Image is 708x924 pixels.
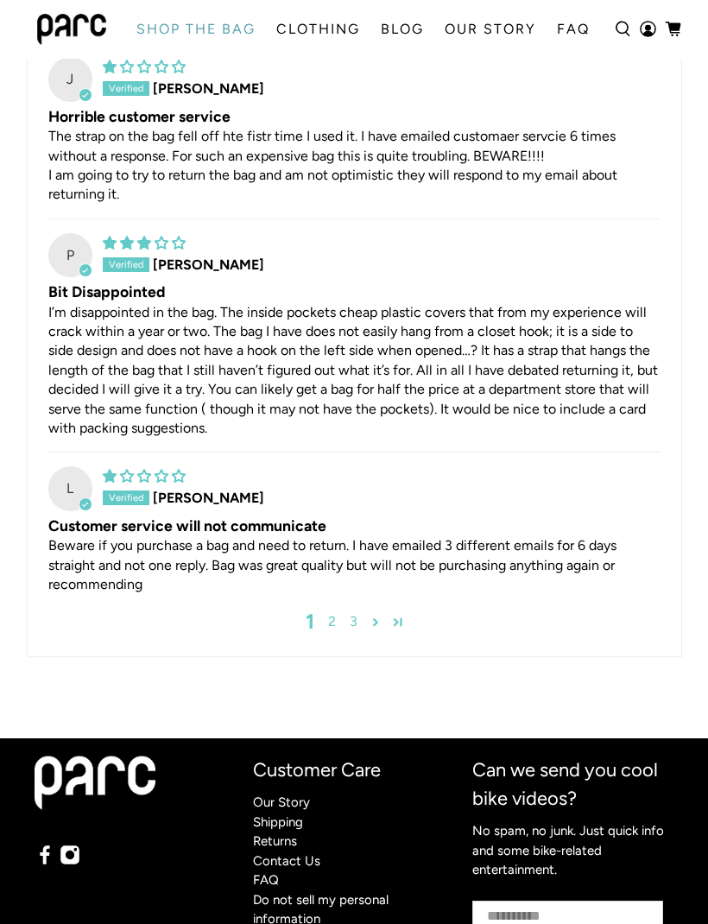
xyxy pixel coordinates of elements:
a: Page 2 [364,611,387,634]
img: parc bag logo [37,14,106,45]
b: Customer service will not communicate [48,516,661,537]
a: Our Story [253,794,310,810]
a: Page 6 [387,611,409,634]
div: P [48,233,92,277]
span: 1 star review [103,468,186,484]
p: Customer Care [253,756,454,784]
a: OUR STORY [434,5,547,54]
a: SHOP THE BAG [126,5,266,54]
p: Can we send you cool bike videos? [472,756,673,813]
a: white parc logo on black background [35,756,155,827]
div: L [48,466,92,510]
a: Page 2 [321,611,343,632]
span: [PERSON_NAME] [153,256,264,272]
p: The strap on the bag fell off hte fistr time I used it. I have emailed customaer servcie 6 times ... [48,127,661,205]
b: Horrible customer service [48,106,661,128]
img: white parc logo on black background [35,756,155,810]
b: Bit Disappointed [48,282,661,303]
span: 1 star review [103,59,186,75]
a: Contact Us [253,853,320,869]
p: I’m disappointed in the bag. The inside pockets cheap plastic covers that from my experience will... [48,303,661,439]
a: FAQ [547,5,600,54]
a: Returns [253,833,297,849]
a: CLOTHING [266,5,370,54]
span: [PERSON_NAME] [153,80,264,97]
span: 3 star review [103,235,186,251]
a: FAQ [253,872,279,888]
span: [PERSON_NAME] [153,490,264,506]
a: Shipping [253,814,303,830]
a: Page 3 [343,611,364,632]
p: Beware if you purchase a bag and need to return. I have emailed 3 different emails for 6 days str... [48,536,661,594]
p: No spam, no junk. Just quick info and some bike-related entertainment. [472,821,673,880]
a: BLOG [370,5,434,54]
div: J [48,57,92,101]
